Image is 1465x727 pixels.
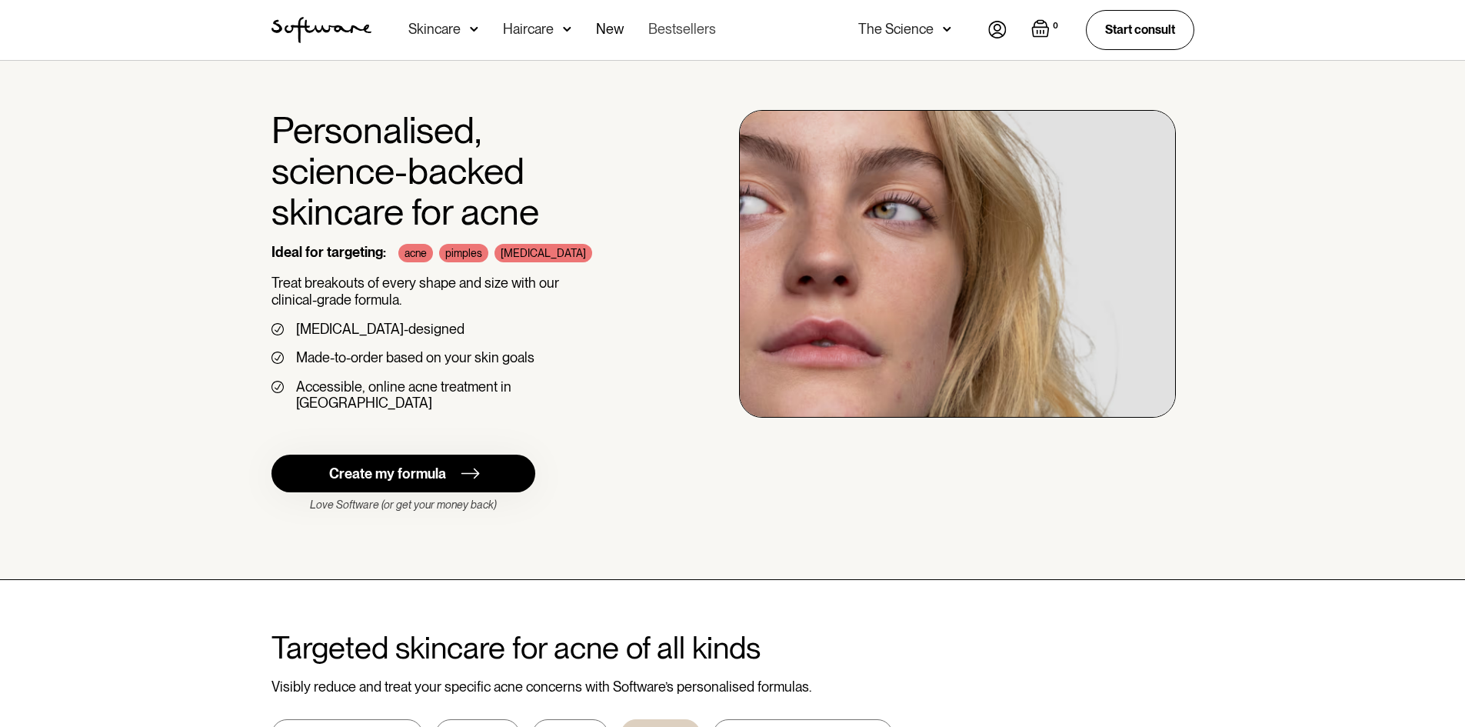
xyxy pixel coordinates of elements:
a: Open empty cart [1031,19,1061,41]
h1: Personalised, science-backed skincare for acne [271,110,649,232]
div: Skincare [408,22,461,37]
a: home [271,17,371,43]
img: Software Logo [271,17,371,43]
a: Create my formula [271,455,535,492]
img: arrow down [470,22,478,37]
div: Create my formula [329,465,446,482]
div: Ideal for targeting: [271,244,386,262]
div: Made-to-order based on your skin goals [296,349,534,366]
a: Start consult [1086,10,1194,49]
img: arrow down [563,22,571,37]
img: arrow down [943,22,951,37]
div: Haircare [503,22,554,37]
div: 0 [1050,19,1061,33]
h2: Targeted skincare for acne of all kinds [271,629,1194,666]
div: The Science [858,22,934,37]
div: acne [398,244,433,262]
div: [MEDICAL_DATA] [494,244,592,262]
div: [MEDICAL_DATA]-designed [296,321,464,338]
div: Visibly reduce and treat your specific acne concerns with Software’s personalised formulas. [271,679,1194,695]
div: Accessible, online acne treatment in [GEOGRAPHIC_DATA] [296,379,649,412]
div: pimples [439,244,488,262]
div: Love Software (or get your money back) [271,499,535,512]
p: Treat breakouts of every shape and size with our clinical-grade formula. [271,275,649,308]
